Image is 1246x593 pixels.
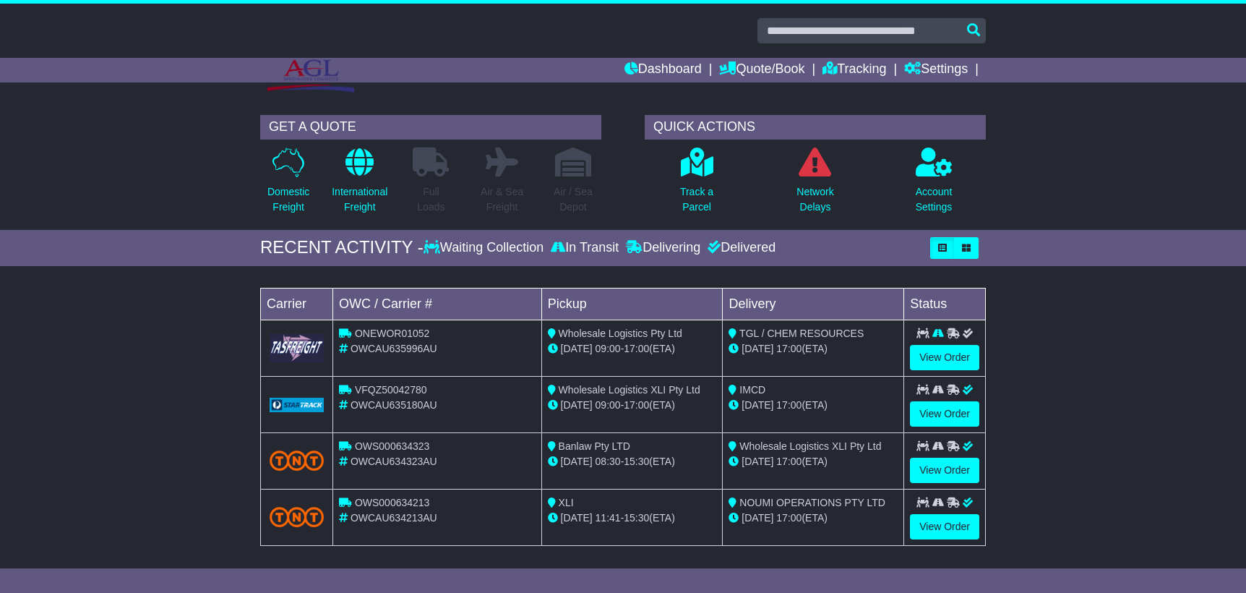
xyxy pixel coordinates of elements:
[796,147,834,223] a: NetworkDelays
[729,454,898,469] div: (ETA)
[915,147,953,223] a: AccountSettings
[351,512,437,524] span: OWCAU634213AU
[723,288,904,320] td: Delivery
[270,451,324,470] img: TNT_Domestic.png
[331,147,388,223] a: InternationalFreight
[739,440,881,452] span: Wholesale Logistics XLI Pty Ltd
[261,288,333,320] td: Carrier
[910,514,979,539] a: View Order
[739,384,765,396] span: IMCD
[680,184,713,215] p: Track a Parcel
[776,399,802,411] span: 17:00
[776,343,802,354] span: 17:00
[351,456,437,467] span: OWCAU634323AU
[624,58,702,82] a: Dashboard
[596,343,621,354] span: 09:00
[351,343,437,354] span: OWCAU635996AU
[904,288,986,320] td: Status
[719,58,804,82] a: Quote/Book
[541,288,723,320] td: Pickup
[916,184,953,215] p: Account Settings
[624,512,649,524] span: 15:30
[742,456,773,467] span: [DATE]
[561,512,593,524] span: [DATE]
[351,399,437,411] span: OWCAU635180AU
[559,497,574,508] span: XLI
[413,184,449,215] p: Full Loads
[561,343,593,354] span: [DATE]
[776,512,802,524] span: 17:00
[776,456,802,467] span: 17:00
[910,401,979,427] a: View Order
[561,399,593,411] span: [DATE]
[332,184,387,215] p: International Freight
[559,384,700,396] span: Wholesale Logistics XLI Pty Ltd
[267,147,310,223] a: DomesticFreight
[424,240,547,256] div: Waiting Collection
[596,399,621,411] span: 09:00
[559,328,682,339] span: Wholesale Logistics Pty Ltd
[548,341,717,357] div: - (ETA)
[355,497,430,508] span: OWS000634213
[704,240,775,256] div: Delivered
[596,512,621,524] span: 11:41
[548,398,717,413] div: - (ETA)
[270,333,324,362] img: GetCarrierServiceLogo
[622,240,704,256] div: Delivering
[645,115,986,140] div: QUICK ACTIONS
[742,343,773,354] span: [DATE]
[267,184,309,215] p: Domestic Freight
[355,440,430,452] span: OWS000634323
[739,328,864,339] span: TGL / CHEM RESOURCES
[596,456,621,467] span: 08:30
[624,456,649,467] span: 15:30
[910,345,979,370] a: View Order
[729,341,898,357] div: (ETA)
[796,184,833,215] p: Network Delays
[742,512,773,524] span: [DATE]
[554,184,593,215] p: Air / Sea Depot
[355,384,427,396] span: VFQZ50042780
[548,511,717,526] div: - (ETA)
[742,399,773,411] span: [DATE]
[355,328,429,339] span: ONEWOR01052
[624,343,649,354] span: 17:00
[481,184,523,215] p: Air & Sea Freight
[548,454,717,469] div: - (ETA)
[561,456,593,467] span: [DATE]
[822,58,886,82] a: Tracking
[679,147,714,223] a: Track aParcel
[729,398,898,413] div: (ETA)
[910,458,979,483] a: View Order
[559,440,630,452] span: Banlaw Pty LTD
[739,497,885,508] span: NOUMI OPERATIONS PTY LTD
[270,507,324,526] img: TNT_Domestic.png
[333,288,542,320] td: OWC / Carrier #
[260,237,424,258] div: RECENT ACTIVITY -
[624,399,649,411] span: 17:00
[260,115,601,140] div: GET A QUOTE
[270,398,324,412] img: GetCarrierServiceLogo
[729,511,898,526] div: (ETA)
[547,240,622,256] div: In Transit
[904,58,968,82] a: Settings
